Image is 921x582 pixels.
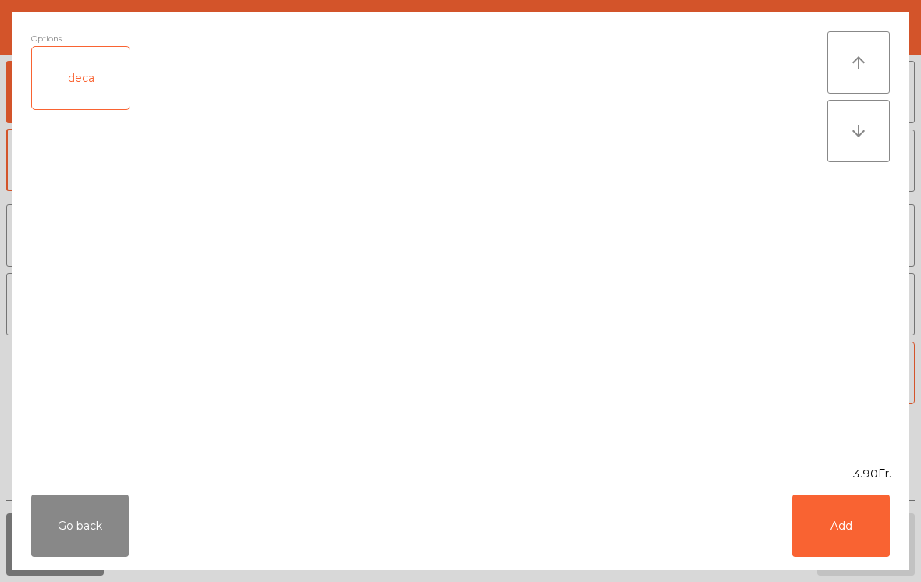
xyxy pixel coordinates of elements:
[827,31,890,94] button: arrow_upward
[12,466,909,482] div: 3.90Fr.
[849,53,868,72] i: arrow_upward
[827,100,890,162] button: arrow_downward
[31,495,129,557] button: Go back
[32,47,130,109] div: deca
[849,122,868,140] i: arrow_downward
[792,495,890,557] button: Add
[31,31,62,46] span: Options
